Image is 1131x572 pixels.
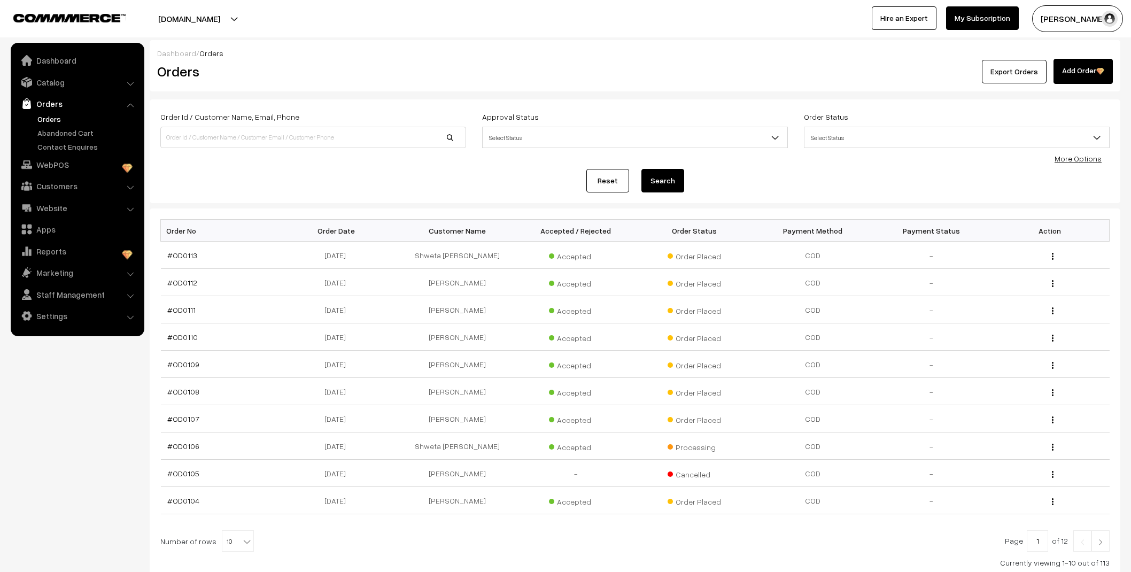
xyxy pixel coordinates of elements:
td: [DATE] [279,269,398,296]
td: COD [754,296,872,323]
span: Accepted [549,493,602,507]
th: Accepted / Rejected [516,220,635,242]
img: Menu [1052,471,1053,478]
button: Export Orders [982,60,1047,83]
td: COD [754,460,872,487]
td: - [872,378,991,405]
td: COD [754,269,872,296]
img: Menu [1052,280,1053,287]
td: [PERSON_NAME] [398,487,516,514]
td: [DATE] [279,432,398,460]
td: - [872,323,991,351]
span: Order Placed [668,412,721,426]
span: Select Status [482,127,788,148]
span: Accepted [549,330,602,344]
td: COD [754,242,872,269]
a: #OD0104 [167,496,199,505]
img: Menu [1052,253,1053,260]
span: Order Placed [668,303,721,316]
span: Order Placed [668,357,721,371]
span: 10 [222,531,253,552]
img: Menu [1052,416,1053,423]
td: Shweta [PERSON_NAME] [398,432,516,460]
a: Hire an Expert [872,6,936,30]
span: Accepted [549,357,602,371]
td: [DATE] [279,242,398,269]
td: COD [754,323,872,351]
img: Left [1078,539,1087,545]
img: Menu [1052,444,1053,451]
td: - [872,487,991,514]
button: [DOMAIN_NAME] [121,5,258,32]
td: [DATE] [279,487,398,514]
td: [DATE] [279,405,398,432]
label: Order Id / Customer Name, Email, Phone [160,111,299,122]
a: #OD0111 [167,305,196,314]
img: Menu [1052,335,1053,342]
td: [PERSON_NAME] [398,460,516,487]
td: - [872,460,991,487]
td: - [872,269,991,296]
img: Menu [1052,389,1053,396]
a: Orders [13,94,141,113]
td: COD [754,378,872,405]
span: Select Status [804,127,1110,148]
a: More Options [1055,154,1102,163]
a: Settings [13,306,141,326]
img: Menu [1052,307,1053,314]
td: - [872,351,991,378]
button: Search [641,169,684,192]
span: Accepted [549,439,602,453]
a: #OD0112 [167,278,197,287]
label: Approval Status [482,111,539,122]
span: Number of rows [160,536,216,547]
td: COD [754,351,872,378]
a: #OD0107 [167,414,199,423]
span: Order Placed [668,330,721,344]
span: Accepted [549,412,602,426]
h2: Orders [157,63,465,80]
a: My Subscription [946,6,1019,30]
div: Currently viewing 1-10 out of 113 [160,557,1110,568]
span: 10 [222,530,254,552]
a: #OD0108 [167,387,199,396]
td: Shweta [PERSON_NAME] [398,242,516,269]
a: Catalog [13,73,141,92]
td: - [872,432,991,460]
th: Order No [161,220,280,242]
span: Order Placed [668,275,721,289]
a: #OD0105 [167,469,199,478]
td: - [516,460,635,487]
a: Reports [13,242,141,261]
td: COD [754,432,872,460]
a: #OD0113 [167,251,197,260]
input: Order Id / Customer Name / Customer Email / Customer Phone [160,127,466,148]
td: [PERSON_NAME] [398,323,516,351]
span: Order Placed [668,248,721,262]
span: Accepted [549,248,602,262]
a: #OD0106 [167,442,199,451]
img: Menu [1052,362,1053,369]
img: COMMMERCE [13,14,126,22]
span: Orders [199,49,223,58]
img: user [1102,11,1118,27]
a: Marketing [13,263,141,282]
span: Cancelled [668,466,721,480]
td: [PERSON_NAME] [398,351,516,378]
img: Menu [1052,498,1053,505]
td: [PERSON_NAME] [398,405,516,432]
label: Order Status [804,111,848,122]
a: #OD0110 [167,333,198,342]
a: Dashboard [157,49,196,58]
td: [DATE] [279,296,398,323]
th: Action [991,220,1110,242]
a: Website [13,198,141,218]
td: - [872,242,991,269]
th: Payment Method [754,220,872,242]
a: Customers [13,176,141,196]
span: Order Placed [668,493,721,507]
td: [DATE] [279,323,398,351]
div: / [157,48,1113,59]
th: Customer Name [398,220,516,242]
td: [PERSON_NAME] [398,269,516,296]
